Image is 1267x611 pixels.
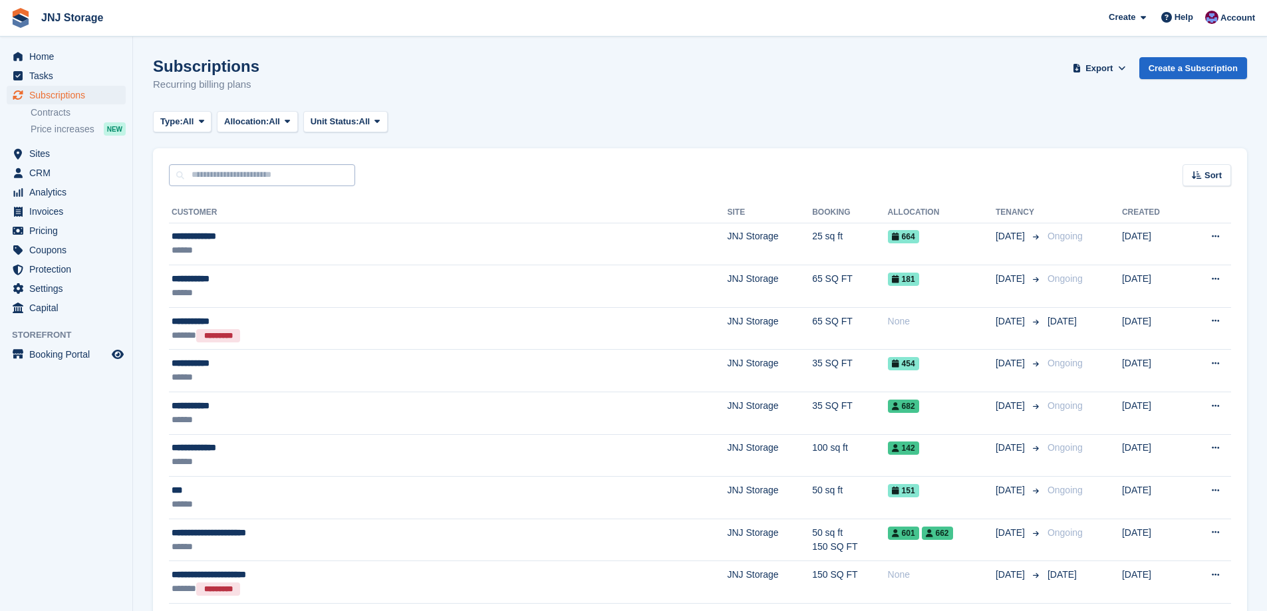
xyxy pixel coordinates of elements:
[996,202,1042,223] th: Tenancy
[1204,169,1222,182] span: Sort
[153,111,211,133] button: Type: All
[303,111,388,133] button: Unit Status: All
[812,434,887,477] td: 100 sq ft
[359,115,370,128] span: All
[888,357,919,370] span: 454
[1048,231,1083,241] span: Ongoing
[160,115,183,128] span: Type:
[996,483,1028,497] span: [DATE]
[1048,358,1083,368] span: Ongoing
[29,183,109,201] span: Analytics
[996,272,1028,286] span: [DATE]
[888,202,996,223] th: Allocation
[104,122,126,136] div: NEW
[1122,519,1185,561] td: [DATE]
[728,561,813,604] td: JNJ Storage
[812,307,887,350] td: 65 SQ FT
[996,229,1028,243] span: [DATE]
[29,279,109,298] span: Settings
[1048,485,1083,495] span: Ongoing
[888,568,996,582] div: None
[7,66,126,85] a: menu
[7,279,126,298] a: menu
[922,527,953,540] span: 662
[183,115,194,128] span: All
[29,345,109,364] span: Booking Portal
[7,345,126,364] a: menu
[29,202,109,221] span: Invoices
[1048,316,1077,326] span: [DATE]
[31,123,94,136] span: Price increases
[29,66,109,85] span: Tasks
[728,519,813,561] td: JNJ Storage
[888,441,919,455] span: 142
[7,86,126,104] a: menu
[1122,223,1185,265] td: [DATE]
[311,115,359,128] span: Unit Status:
[31,106,126,119] a: Contracts
[1048,527,1083,538] span: Ongoing
[728,350,813,392] td: JNJ Storage
[1048,273,1083,284] span: Ongoing
[1122,434,1185,477] td: [DATE]
[888,314,996,328] div: None
[812,561,887,604] td: 150 SQ FT
[1048,442,1083,453] span: Ongoing
[728,434,813,477] td: JNJ Storage
[1048,400,1083,411] span: Ongoing
[29,299,109,317] span: Capital
[1122,202,1185,223] th: Created
[1139,57,1247,79] a: Create a Subscription
[1122,350,1185,392] td: [DATE]
[29,86,109,104] span: Subscriptions
[31,122,126,136] a: Price increases NEW
[29,164,109,182] span: CRM
[217,111,298,133] button: Allocation: All
[36,7,108,29] a: JNJ Storage
[728,307,813,350] td: JNJ Storage
[29,260,109,279] span: Protection
[1085,62,1113,75] span: Export
[1109,11,1135,24] span: Create
[169,202,728,223] th: Customer
[7,47,126,66] a: menu
[1122,392,1185,435] td: [DATE]
[812,392,887,435] td: 35 SQ FT
[29,47,109,66] span: Home
[812,265,887,308] td: 65 SQ FT
[29,241,109,259] span: Coupons
[728,223,813,265] td: JNJ Storage
[996,526,1028,540] span: [DATE]
[269,115,280,128] span: All
[29,144,109,163] span: Sites
[728,392,813,435] td: JNJ Storage
[728,265,813,308] td: JNJ Storage
[110,346,126,362] a: Preview store
[996,356,1028,370] span: [DATE]
[888,230,919,243] span: 664
[7,202,126,221] a: menu
[7,183,126,201] a: menu
[11,8,31,28] img: stora-icon-8386f47178a22dfd0bd8f6a31ec36ba5ce8667c1dd55bd0f319d3a0aa187defe.svg
[996,441,1028,455] span: [DATE]
[812,223,887,265] td: 25 sq ft
[29,221,109,240] span: Pricing
[1175,11,1193,24] span: Help
[1220,11,1255,25] span: Account
[996,314,1028,328] span: [DATE]
[996,568,1028,582] span: [DATE]
[812,350,887,392] td: 35 SQ FT
[888,484,919,497] span: 151
[7,144,126,163] a: menu
[1122,265,1185,308] td: [DATE]
[224,115,269,128] span: Allocation:
[812,202,887,223] th: Booking
[153,57,259,75] h1: Subscriptions
[1205,11,1218,24] img: Jonathan Scrase
[1048,569,1077,580] span: [DATE]
[7,164,126,182] a: menu
[153,77,259,92] p: Recurring billing plans
[1070,57,1129,79] button: Export
[888,273,919,286] span: 181
[888,400,919,413] span: 682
